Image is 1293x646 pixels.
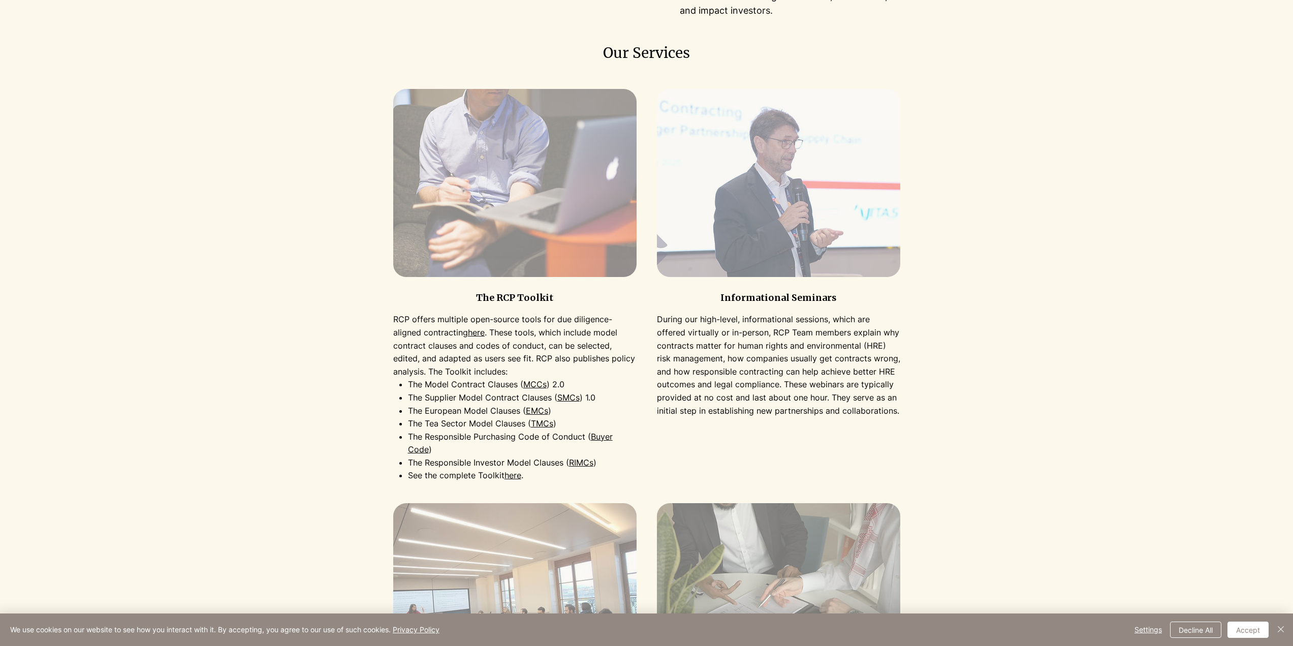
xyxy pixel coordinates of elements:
a: ) 2.0 [547,379,564,389]
img: 28-Cascale-Forum-HCMC-2025-2048x1152.jpg [657,89,900,278]
a: TMCs [531,418,553,428]
a: Privacy Policy [393,625,439,634]
a: RIMCs [569,457,593,468]
a: ) [548,406,551,416]
img: Close [1275,623,1287,635]
button: Decline All [1170,622,1221,638]
a: The Model Contract Clauses ( [408,379,523,389]
img: Computer Software Guidance [393,89,637,278]
a: The Responsible Purchasing Code of Conduct ( [408,432,591,442]
a: ) [553,418,556,428]
h3: Informational Seminars [657,292,900,303]
a: here [504,470,521,480]
a: here [468,327,485,337]
a: ) 1.0 [580,392,595,403]
p: RCP offers multiple open-source tools for due diligence-aligned contracting . These tools, which ... [393,313,637,378]
h2: Our Services [385,45,908,62]
h3: The RCP Toolkit [393,292,637,303]
a: The European Model Clauses ( [408,406,526,416]
a: MCCs [523,379,547,389]
a: The Responsible Investor Model Clauses ( [408,457,569,468]
a: The Tea Sector Model Clauses ( [408,418,531,428]
a: SMCs [557,392,580,403]
a: ) [429,444,432,454]
span: We use cookies on our website to see how you interact with it. By accepting, you agree to our use... [10,625,439,634]
span: Settings [1134,622,1162,637]
a: The Supplier Model Contract Clauses ( [408,392,557,403]
a: EMCs [526,406,548,416]
button: Close [1275,622,1287,638]
p: See the complete Toolkit . [408,469,637,482]
p: During our high-level, informational sessions, which are offered virtually or in-person, RCP Team... [657,313,900,417]
button: Accept [1227,622,1269,638]
a: ) [593,457,596,468]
